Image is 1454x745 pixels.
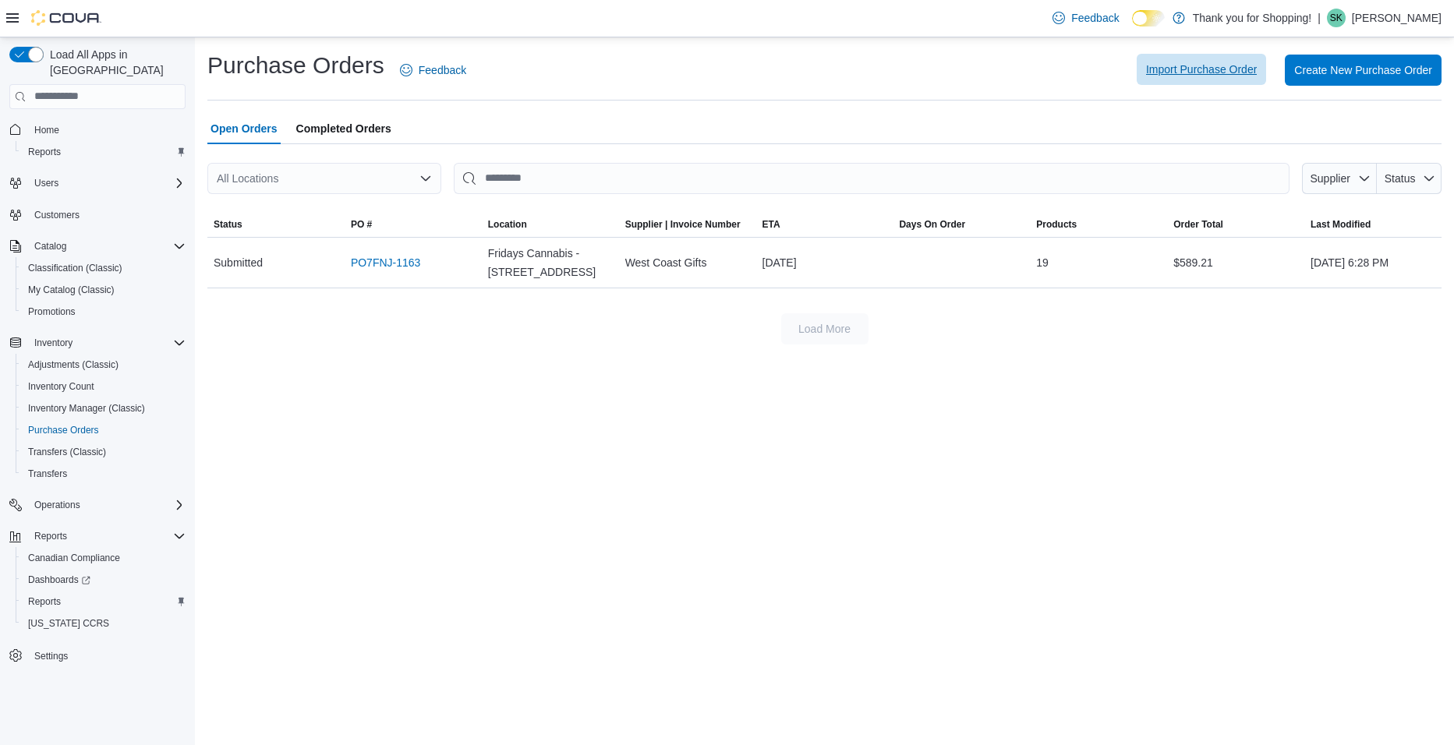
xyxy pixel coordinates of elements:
a: PO7FNJ-1163 [351,253,420,272]
span: Catalog [28,237,186,256]
a: Customers [28,206,86,224]
a: Dashboards [22,570,97,589]
span: Adjustments (Classic) [28,358,119,371]
span: Transfers [28,468,67,480]
button: Operations [28,496,87,514]
span: Reports [22,143,186,161]
button: Products [1030,212,1167,237]
span: Status [1385,172,1416,185]
span: Operations [28,496,186,514]
a: [US_STATE] CCRS [22,614,115,633]
input: Dark Mode [1132,10,1165,26]
span: Purchase Orders [28,424,99,436]
button: Home [3,118,192,141]
span: Classification (Classic) [28,262,122,274]
button: ETA [756,212,893,237]
span: Customers [28,205,186,224]
span: Feedback [1071,10,1119,26]
span: Promotions [22,302,186,321]
button: Status [1377,163,1442,194]
a: Inventory Count [22,377,101,396]
span: Load More [798,321,851,337]
span: Promotions [28,305,76,318]
a: Settings [28,647,74,666]
span: Reports [28,146,61,158]
span: Transfers (Classic) [22,443,186,461]
a: My Catalog (Classic) [22,281,121,299]
a: Canadian Compliance [22,549,126,567]
button: Open list of options [419,172,432,185]
span: Canadian Compliance [22,549,186,567]
button: Create New Purchase Order [1285,55,1442,86]
span: Settings [34,650,68,662]
button: Catalog [3,235,192,257]
span: [US_STATE] CCRS [28,617,109,630]
button: Reports [3,525,192,547]
span: Purchase Orders [22,421,186,440]
a: Dashboards [16,569,192,591]
span: Inventory [28,334,186,352]
button: Load More [781,313,869,344]
button: Reports [28,527,73,546]
span: My Catalog (Classic) [22,281,186,299]
span: Inventory Manager (Classic) [22,399,186,418]
span: Washington CCRS [22,614,186,633]
a: Reports [22,143,67,161]
button: Last Modified [1304,212,1442,237]
span: PO # [351,218,372,231]
span: Status [214,218,242,231]
button: Settings [3,644,192,666]
input: This is a search bar. After typing your query, hit enter to filter the results lower in the page. [454,163,1289,194]
span: Canadian Compliance [28,552,120,564]
button: Order Total [1167,212,1304,237]
span: Transfers (Classic) [28,446,106,458]
span: Adjustments (Classic) [22,355,186,374]
span: Reports [22,592,186,611]
button: PO # [345,212,482,237]
a: Adjustments (Classic) [22,355,125,374]
p: Thank you for Shopping! [1193,9,1312,27]
span: Users [34,177,58,189]
button: Supplier [1302,163,1377,194]
span: Supplier | Invoice Number [625,218,741,231]
span: Users [28,174,186,192]
span: Home [34,124,59,136]
span: Settings [28,645,186,665]
button: Transfers [16,463,192,485]
button: Purchase Orders [16,419,192,441]
button: Days On Order [893,212,1030,237]
a: Inventory Manager (Classic) [22,399,151,418]
button: Adjustments (Classic) [16,354,192,376]
p: [PERSON_NAME] [1352,9,1442,27]
button: Catalog [28,237,73,256]
nav: Complex example [9,112,186,708]
button: Inventory Count [16,376,192,397]
span: Transfers [22,464,186,483]
div: Sam Kring [1327,9,1346,27]
span: Reports [28,527,186,546]
div: West Coast Gifts [619,247,756,278]
button: Supplier | Invoice Number [619,212,756,237]
a: Feedback [394,55,472,86]
button: Import Purchase Order [1137,54,1266,85]
span: Order Total [1173,218,1223,231]
span: Feedback [419,62,466,78]
span: 19 [1036,253,1049,272]
span: Reports [34,530,67,542]
span: Dashboards [28,574,90,586]
span: Inventory [34,337,73,349]
button: Inventory Manager (Classic) [16,397,192,419]
a: Promotions [22,302,82,321]
a: Reports [22,592,67,611]
span: Import Purchase Order [1146,62,1257,77]
a: Transfers (Classic) [22,443,112,461]
span: SK [1330,9,1343,27]
span: Products [1036,218,1077,231]
span: ETA [762,218,780,231]
span: Operations [34,499,80,511]
p: | [1318,9,1321,27]
button: My Catalog (Classic) [16,279,192,301]
button: [US_STATE] CCRS [16,613,192,634]
div: [DATE] 6:28 PM [1304,247,1442,278]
